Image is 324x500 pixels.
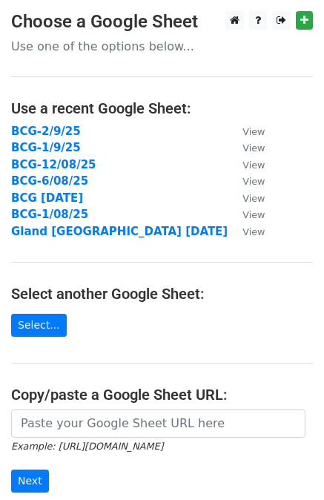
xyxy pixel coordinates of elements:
a: View [228,225,265,238]
a: BCG-2/9/25 [11,125,81,138]
a: BCG-1/9/25 [11,141,81,154]
small: Example: [URL][DOMAIN_NAME] [11,441,163,452]
h4: Copy/paste a Google Sheet URL: [11,386,313,404]
a: View [228,174,265,188]
small: View [242,126,265,137]
a: View [228,191,265,205]
a: View [228,158,265,171]
a: BCG-12/08/25 [11,158,96,171]
small: View [242,159,265,171]
h3: Choose a Google Sheet [11,11,313,33]
a: View [228,141,265,154]
p: Use one of the options below... [11,39,313,54]
a: View [228,125,265,138]
h4: Use a recent Google Sheet: [11,99,313,117]
a: BCG-6/08/25 [11,174,88,188]
input: Paste your Google Sheet URL here [11,409,305,438]
a: View [228,208,265,221]
a: Select... [11,314,67,337]
a: BCG [DATE] [11,191,83,205]
a: BCG-1/08/25 [11,208,88,221]
small: View [242,226,265,237]
small: View [242,176,265,187]
h4: Select another Google Sheet: [11,285,313,303]
small: View [242,209,265,220]
small: View [242,193,265,204]
a: Gland [GEOGRAPHIC_DATA] [DATE] [11,225,228,238]
small: View [242,142,265,154]
input: Next [11,470,49,493]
